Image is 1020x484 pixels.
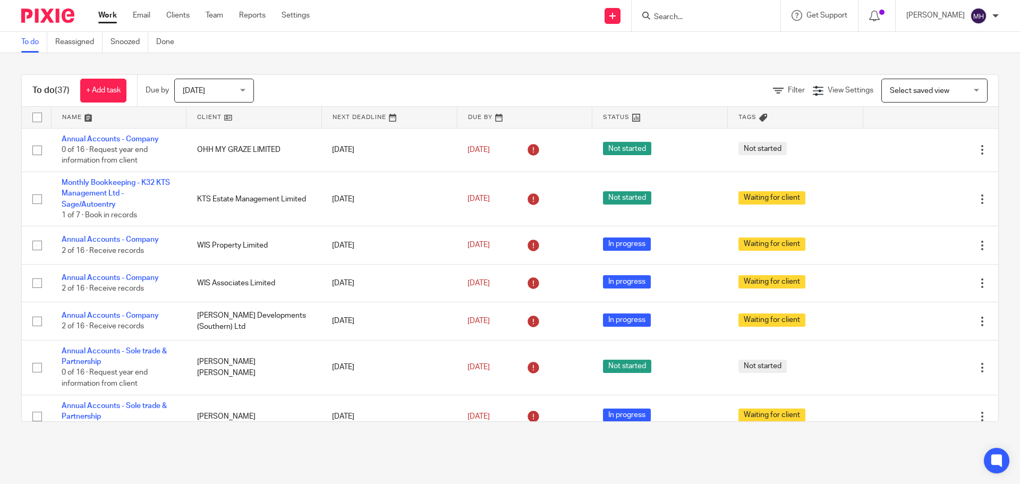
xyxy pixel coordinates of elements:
[321,226,457,264] td: [DATE]
[738,114,756,120] span: Tags
[653,13,749,22] input: Search
[186,264,322,302] td: WIS Associates Limited
[282,10,310,21] a: Settings
[603,191,651,205] span: Not started
[467,413,490,420] span: [DATE]
[21,32,47,53] a: To do
[738,191,805,205] span: Waiting for client
[738,142,787,155] span: Not started
[62,179,170,208] a: Monthly Bookkeeping - K32 KTS Management Ltd - Sage/Autoentry
[62,285,144,292] span: 2 of 16 · Receive records
[603,275,651,288] span: In progress
[166,10,190,21] a: Clients
[62,247,144,254] span: 2 of 16 · Receive records
[467,363,490,371] span: [DATE]
[738,409,805,422] span: Waiting for client
[186,340,322,395] td: [PERSON_NAME] [PERSON_NAME]
[738,313,805,327] span: Waiting for client
[156,32,182,53] a: Done
[970,7,987,24] img: svg%3E
[603,409,651,422] span: In progress
[62,236,159,243] a: Annual Accounts - Company
[55,32,103,53] a: Reassigned
[62,347,167,366] a: Annual Accounts - Sole trade & Partnership
[186,172,322,226] td: KTS Estate Management Limited
[32,85,70,96] h1: To do
[738,237,805,251] span: Waiting for client
[321,340,457,395] td: [DATE]
[906,10,965,21] p: [PERSON_NAME]
[467,146,490,154] span: [DATE]
[467,279,490,287] span: [DATE]
[62,274,159,282] a: Annual Accounts - Company
[186,302,322,340] td: [PERSON_NAME] Developments (Southern) Ltd
[80,79,126,103] a: + Add task
[806,12,847,19] span: Get Support
[110,32,148,53] a: Snoozed
[321,302,457,340] td: [DATE]
[186,128,322,172] td: OHH MY GRAZE LIMITED
[186,226,322,264] td: WIS Property Limited
[146,85,169,96] p: Due by
[62,146,148,165] span: 0 of 16 · Request year end information from client
[321,172,457,226] td: [DATE]
[62,323,144,330] span: 2 of 16 · Receive records
[321,395,457,438] td: [DATE]
[788,87,805,94] span: Filter
[62,211,137,219] span: 1 of 7 · Book in records
[603,237,651,251] span: In progress
[98,10,117,21] a: Work
[62,402,167,420] a: Annual Accounts - Sole trade & Partnership
[603,142,651,155] span: Not started
[738,360,787,373] span: Not started
[467,317,490,325] span: [DATE]
[828,87,873,94] span: View Settings
[467,196,490,203] span: [DATE]
[239,10,266,21] a: Reports
[133,10,150,21] a: Email
[321,264,457,302] td: [DATE]
[738,275,805,288] span: Waiting for client
[603,313,651,327] span: In progress
[55,86,70,95] span: (37)
[62,135,159,143] a: Annual Accounts - Company
[467,242,490,249] span: [DATE]
[206,10,223,21] a: Team
[186,395,322,438] td: [PERSON_NAME]
[21,9,74,23] img: Pixie
[62,312,159,319] a: Annual Accounts - Company
[603,360,651,373] span: Not started
[890,87,949,95] span: Select saved view
[62,369,148,388] span: 0 of 16 · Request year end information from client
[183,87,205,95] span: [DATE]
[321,128,457,172] td: [DATE]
